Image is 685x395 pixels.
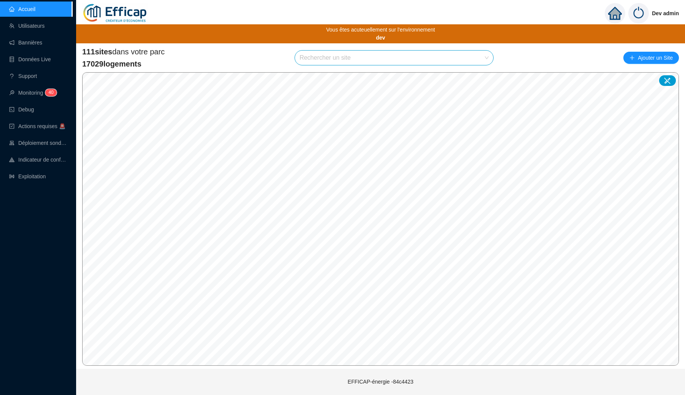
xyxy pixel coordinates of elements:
span: 0 [51,90,54,95]
img: power [628,3,649,24]
a: codeDebug [9,106,34,113]
span: EFFICAP-énergie - 84c4423 [348,379,414,385]
span: Dev admin [652,1,679,25]
a: clusterDéploiement sondes [9,140,67,146]
button: Ajouter un Site [623,52,679,64]
a: monitorMonitoring40 [9,90,54,96]
a: heat-mapIndicateur de confort [9,157,67,163]
div: Vous êtes acuteuellement sur l'environnement [76,24,685,43]
span: 4 [48,90,51,95]
a: notificationBannières [9,40,42,46]
span: 111 sites [82,48,112,56]
span: check-square [9,124,14,129]
span: Actions requises 🚨 [18,123,65,129]
a: homeAccueil [9,6,35,12]
span: plus [629,55,635,60]
span: home [608,6,622,20]
a: questionSupport [9,73,37,79]
canvas: Map [83,73,679,365]
span: dans votre parc [82,46,165,57]
sup: 40 [45,89,56,96]
span: 17029 logements [82,59,165,69]
span: Ajouter un Site [638,52,673,63]
b: dev [376,34,385,42]
a: slidersExploitation [9,173,46,179]
a: teamUtilisateurs [9,23,45,29]
a: databaseDonnées Live [9,56,51,62]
